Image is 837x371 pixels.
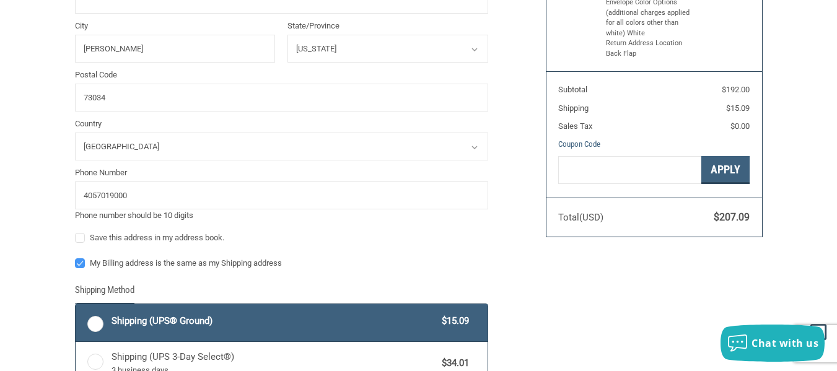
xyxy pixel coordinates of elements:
span: Chat with us [752,336,818,350]
span: Total (USD) [558,212,603,223]
label: Save this address in my address book. [75,233,488,243]
label: Phone Number [75,167,488,179]
label: State/Province [287,20,488,32]
a: Coupon Code [558,139,600,149]
span: Shipping [558,103,589,113]
input: Gift Certificate or Coupon Code [558,156,701,184]
label: My Billing address is the same as my Shipping address [75,258,488,268]
span: $15.09 [436,314,470,328]
span: $0.00 [730,121,750,131]
span: Subtotal [558,85,587,94]
span: $34.01 [436,356,470,370]
span: $207.09 [714,211,750,223]
label: City [75,20,276,32]
span: $15.09 [726,103,750,113]
label: Country [75,118,488,130]
span: $192.00 [722,85,750,94]
span: Shipping (UPS® Ground) [112,314,436,328]
button: Chat with us [721,325,825,362]
legend: Shipping Method [75,283,134,303]
span: Sales Tax [558,121,592,131]
li: Return Address Location Back Flap [606,38,699,59]
label: Postal Code [75,69,488,81]
div: Phone number should be 10 digits [75,209,488,222]
button: Apply [701,156,750,184]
